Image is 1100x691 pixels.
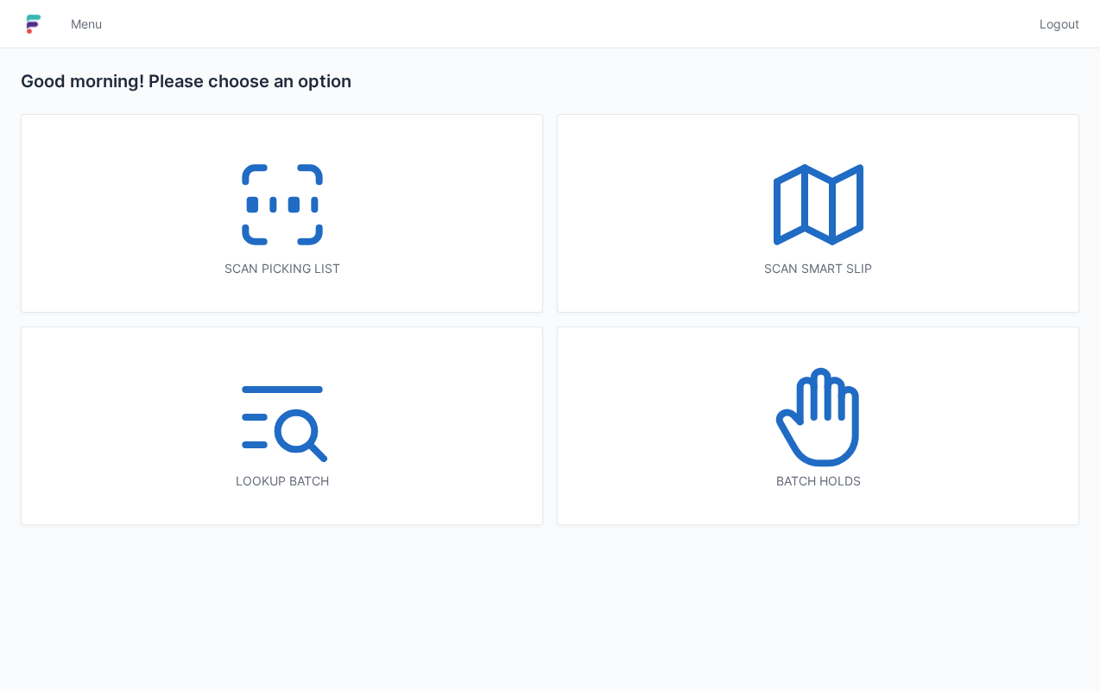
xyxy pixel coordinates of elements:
[592,260,1044,277] div: Scan smart slip
[71,16,102,33] span: Menu
[21,114,543,313] a: Scan picking list
[557,326,1079,525] a: Batch holds
[1029,9,1079,40] a: Logout
[557,114,1079,313] a: Scan smart slip
[60,9,112,40] a: Menu
[1040,16,1079,33] span: Logout
[56,260,508,277] div: Scan picking list
[56,472,508,490] div: Lookup batch
[21,10,47,38] img: logo-small.jpg
[21,69,1079,93] h2: Good morning! Please choose an option
[592,472,1044,490] div: Batch holds
[21,326,543,525] a: Lookup batch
